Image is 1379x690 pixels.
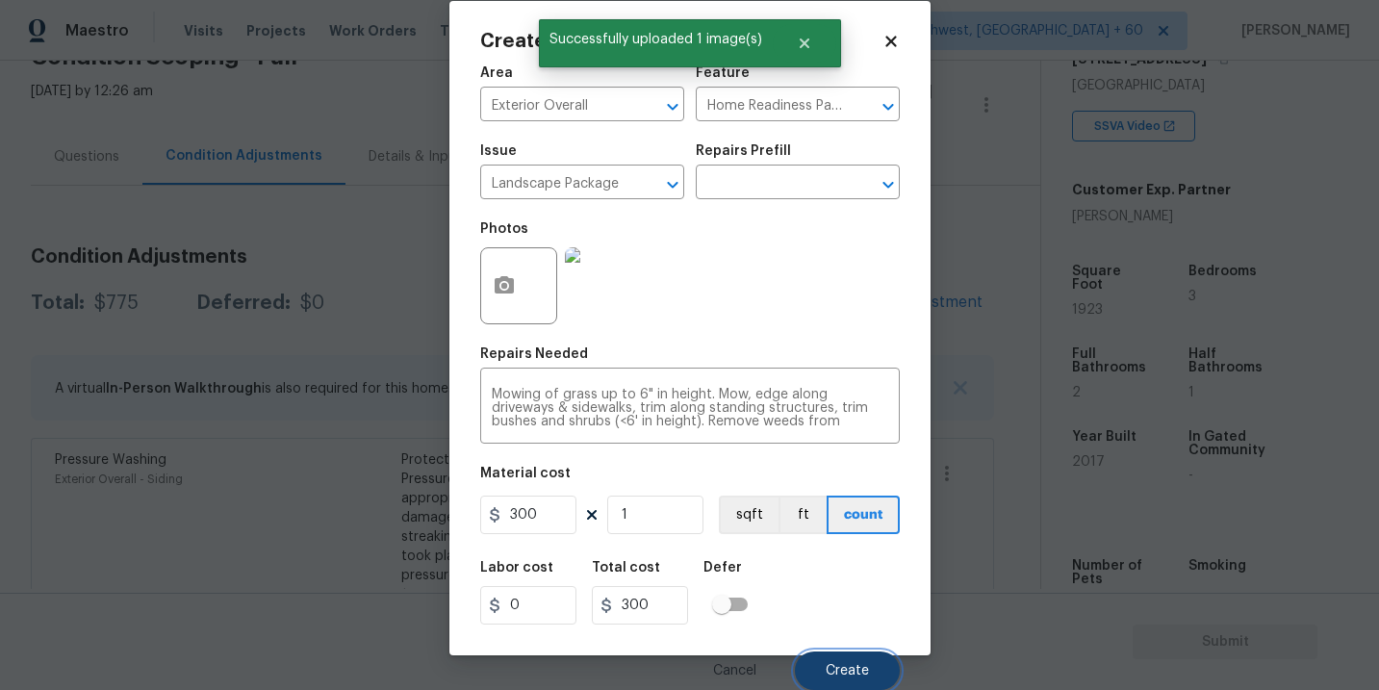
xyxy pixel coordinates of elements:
button: count [827,496,900,534]
h5: Area [480,66,513,80]
button: sqft [719,496,779,534]
button: Open [659,93,686,120]
button: Cancel [682,652,787,690]
h5: Repairs Needed [480,347,588,361]
h5: Defer [703,561,742,575]
h5: Repairs Prefill [696,144,791,158]
textarea: Mowing of grass up to 6" in height. Mow, edge along driveways & sidewalks, trim along standing st... [492,388,888,428]
h5: Issue [480,144,517,158]
h2: Create Condition Adjustment [480,32,882,51]
button: Close [773,24,836,63]
h5: Total cost [592,561,660,575]
button: Open [659,171,686,198]
span: Successfully uploaded 1 image(s) [539,19,773,60]
h5: Feature [696,66,750,80]
h5: Labor cost [480,561,553,575]
h5: Photos [480,222,528,236]
span: Cancel [713,664,756,678]
button: Open [875,93,902,120]
button: Create [795,652,900,690]
span: Create [826,664,869,678]
button: ft [779,496,827,534]
button: Open [875,171,902,198]
h5: Material cost [480,467,571,480]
